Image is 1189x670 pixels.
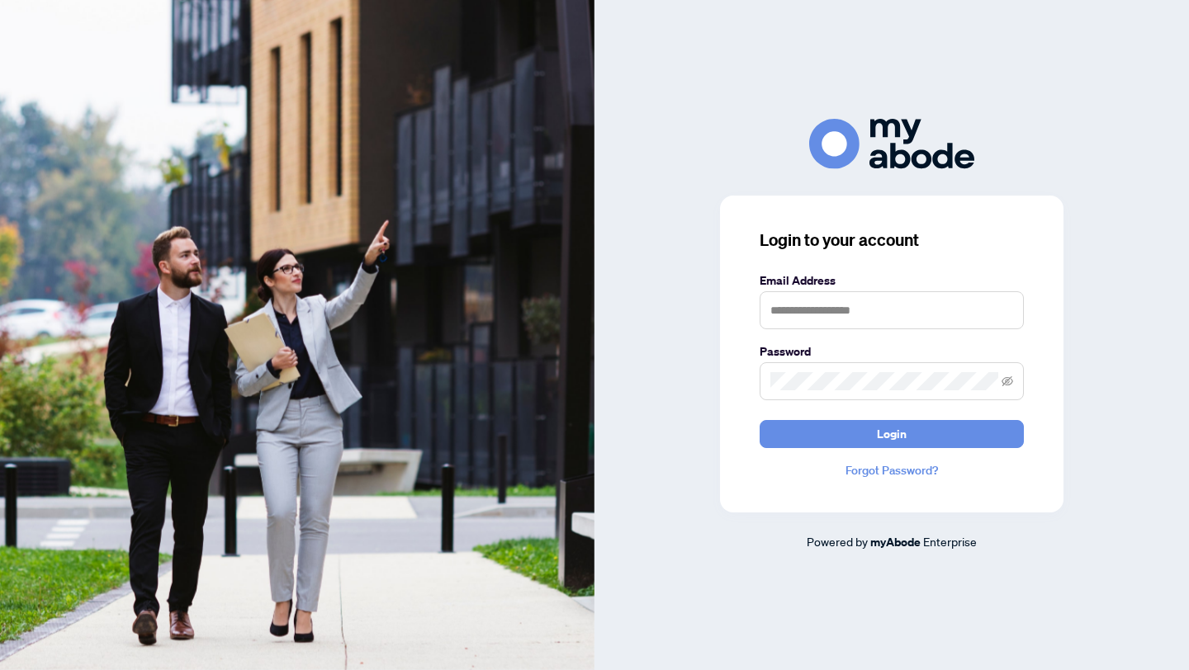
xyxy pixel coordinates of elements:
span: Powered by [807,534,868,549]
h3: Login to your account [760,229,1024,252]
a: myAbode [870,533,921,551]
span: Enterprise [923,534,977,549]
img: ma-logo [809,119,974,169]
label: Email Address [760,271,1024,290]
label: Password [760,342,1024,361]
a: Forgot Password? [760,461,1024,479]
span: Login [877,421,907,447]
button: Login [760,420,1024,448]
span: eye-invisible [1002,375,1013,387]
